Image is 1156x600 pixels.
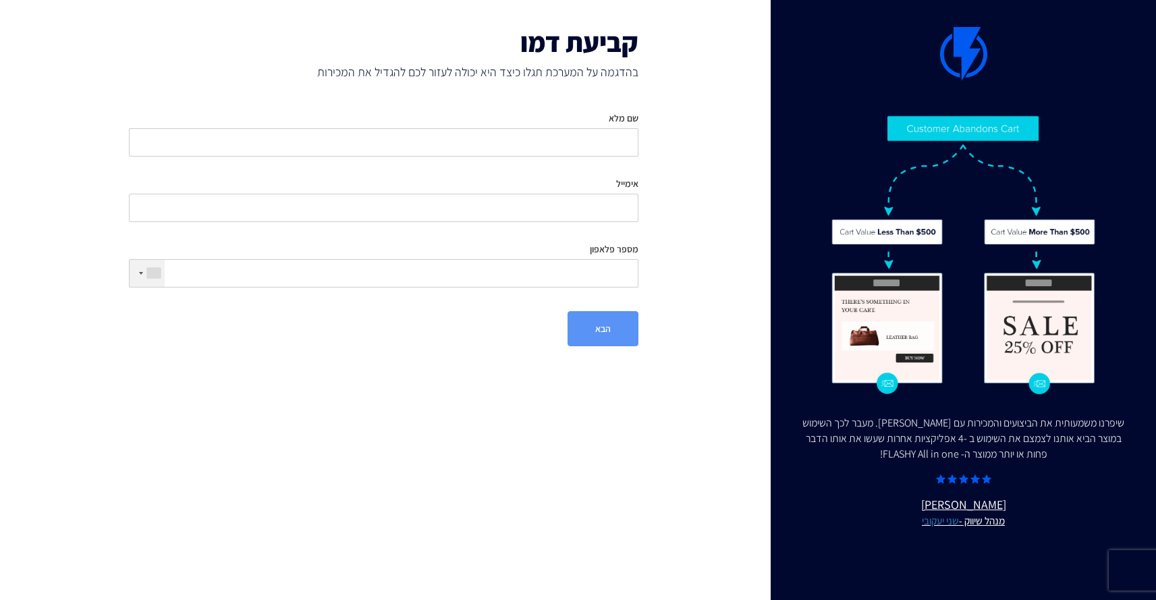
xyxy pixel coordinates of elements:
button: הבא [568,311,638,346]
small: מנהל שיווק - [798,514,1129,528]
h1: קביעת דמו [129,27,638,57]
label: אימייל [616,177,638,190]
a: שני יעקובי [922,514,959,527]
label: שם מלא [609,111,638,125]
span: בהדגמה על המערכת תגלו כיצד היא יכולה לעזור לכם להגדיל את המכירות [129,63,638,81]
img: Flashy [831,115,1096,396]
div: שיפרנו משמעותית את הביצועים והמכירות עם [PERSON_NAME]. מעבר לכך השימוש במוצר הביא אותנו לצמצם את ... [798,416,1129,462]
label: מספר פלאפון [590,242,638,256]
u: [PERSON_NAME] [798,496,1129,528]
